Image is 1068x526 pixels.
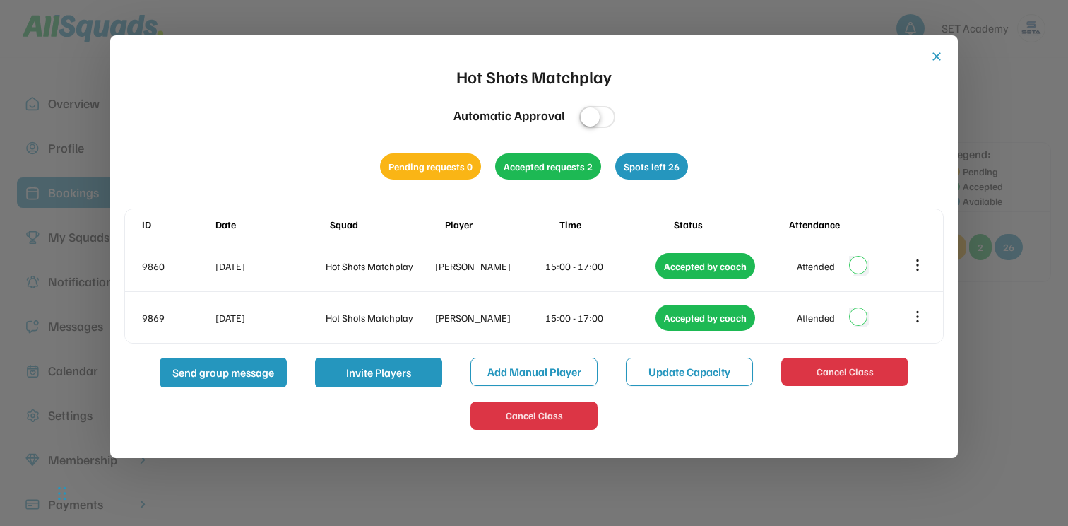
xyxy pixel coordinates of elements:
[655,305,755,331] div: Accepted by coach
[453,106,565,125] div: Automatic Approval
[435,259,542,274] div: [PERSON_NAME]
[142,310,213,325] div: 9869
[655,253,755,279] div: Accepted by coach
[626,358,753,386] button: Update Capacity
[930,49,944,64] button: close
[160,358,287,387] button: Send group message
[797,310,835,325] div: Attended
[545,310,653,325] div: 15:00 - 17:00
[797,259,835,274] div: Attended
[215,259,323,274] div: [DATE]
[615,153,688,180] div: Spots left 26
[456,64,612,89] div: Hot Shots Matchplay
[545,259,653,274] div: 15:00 - 17:00
[326,259,433,274] div: Hot Shots Matchplay
[142,217,213,232] div: ID
[470,358,598,386] button: Add Manual Player
[559,217,671,232] div: Time
[330,217,441,232] div: Squad
[215,217,327,232] div: Date
[315,358,442,387] button: Invite Players
[435,310,542,325] div: [PERSON_NAME]
[142,259,213,274] div: 9860
[781,358,908,386] button: Cancel Class
[445,217,557,232] div: Player
[215,310,323,325] div: [DATE]
[380,153,481,180] div: Pending requests 0
[674,217,785,232] div: Status
[495,153,601,180] div: Accepted requests 2
[789,217,901,232] div: Attendance
[470,402,598,430] button: Cancel Class
[326,310,433,325] div: Hot Shots Matchplay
